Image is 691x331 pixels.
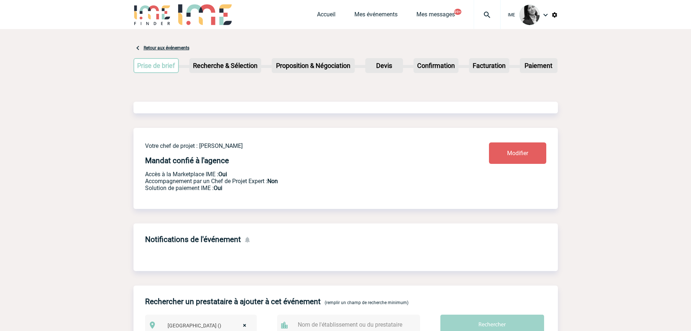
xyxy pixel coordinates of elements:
p: Conformité aux process achat client, Prise en charge de la facturation, Mutualisation de plusieur... [145,185,446,191]
span: Ile de France () [165,320,254,331]
p: Proposition & Négociation [272,59,354,72]
button: 99+ [454,9,461,15]
p: Confirmation [414,59,458,72]
a: Accueil [317,11,336,21]
img: IME-Finder [133,4,171,25]
img: 101052-0.jpg [519,5,540,25]
h4: Notifications de l'événement [145,235,241,244]
p: Accès à la Marketplace IME : [145,171,446,178]
p: Devis [366,59,402,72]
b: Non [267,178,278,185]
span: Modifier [507,150,528,157]
a: Mes messages [416,11,455,21]
a: Retour aux événements [144,45,189,51]
p: Prestation payante [145,178,446,185]
p: Votre chef de projet : [PERSON_NAME] [145,142,446,149]
p: Prise de brief [134,59,178,72]
h4: Mandat confié à l'agence [145,156,229,165]
span: (remplir un champ de recherche minimum) [325,300,408,305]
p: Facturation [470,59,509,72]
b: Oui [214,185,222,191]
h4: Rechercher un prestataire à ajouter à cet événement [145,297,321,306]
b: Oui [218,171,227,178]
p: Recherche & Sélection [190,59,260,72]
span: IME [508,12,515,17]
input: Nom de l'établissement ou du prestataire [296,319,408,330]
span: × [243,320,246,331]
a: Mes événements [354,11,398,21]
p: Paiement [521,59,557,72]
